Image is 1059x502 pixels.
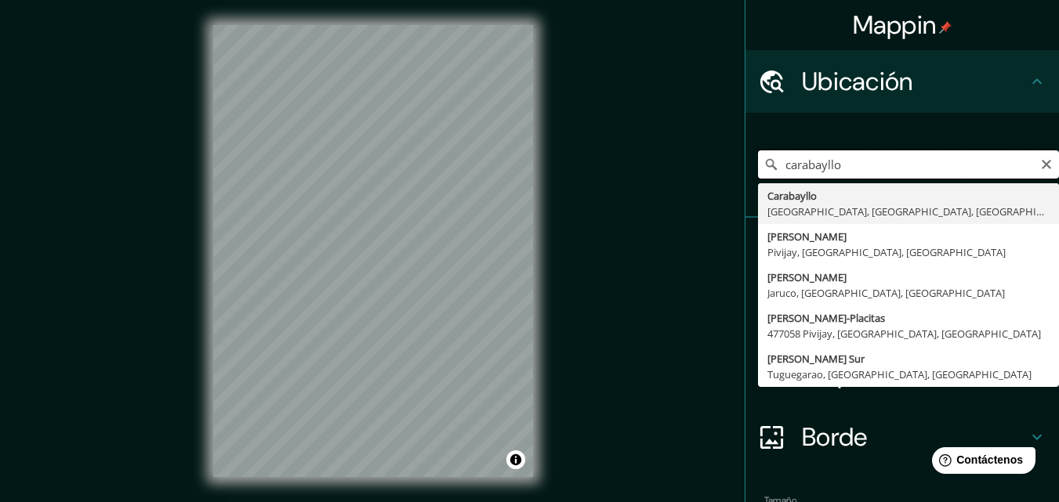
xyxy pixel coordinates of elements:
[758,150,1059,179] input: Elige tu ciudad o zona
[919,441,1042,485] iframe: Lanzador de widgets de ayuda
[767,229,847,244] font: [PERSON_NAME]
[767,286,1005,300] font: Jaruco, [GEOGRAPHIC_DATA], [GEOGRAPHIC_DATA]
[1040,156,1053,171] button: Claro
[745,218,1059,280] div: Patas
[939,21,952,34] img: pin-icon.png
[745,280,1059,343] div: Estilo
[767,367,1032,381] font: Tuguegarao, [GEOGRAPHIC_DATA], [GEOGRAPHIC_DATA]
[745,343,1059,406] div: Disposición
[745,406,1059,468] div: Borde
[802,65,913,98] font: Ubicación
[767,189,817,203] font: Carabayllo
[767,352,865,366] font: [PERSON_NAME] Sur
[745,50,1059,113] div: Ubicación
[767,311,885,325] font: [PERSON_NAME]-Placitas
[767,327,1041,341] font: 477058 Pivijay, [GEOGRAPHIC_DATA], [GEOGRAPHIC_DATA]
[767,270,847,284] font: [PERSON_NAME]
[767,245,1006,259] font: Pivijay, [GEOGRAPHIC_DATA], [GEOGRAPHIC_DATA]
[853,9,937,42] font: Mappin
[213,25,533,477] canvas: Mapa
[506,450,525,469] button: Activar o desactivar atribución
[802,421,868,453] font: Borde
